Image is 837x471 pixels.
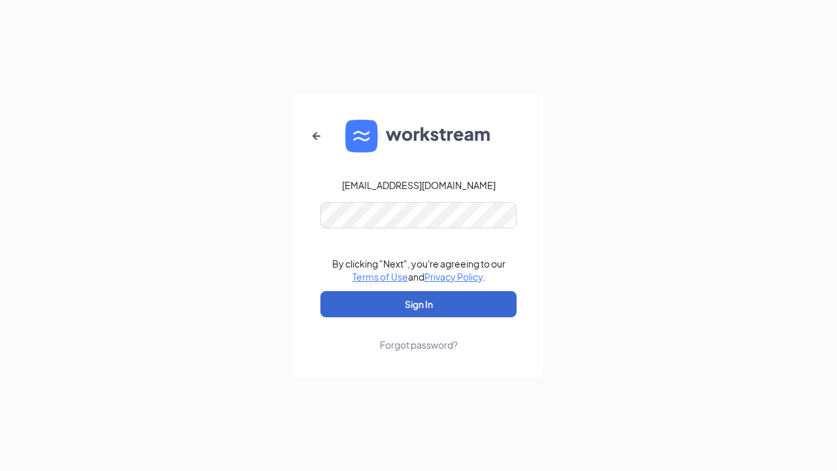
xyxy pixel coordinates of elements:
[345,120,492,152] img: WS logo and Workstream text
[301,120,332,152] button: ArrowLeftNew
[332,257,505,283] div: By clicking "Next", you're agreeing to our and .
[342,179,496,192] div: [EMAIL_ADDRESS][DOMAIN_NAME]
[320,291,517,317] button: Sign In
[424,271,483,283] a: Privacy Policy
[352,271,408,283] a: Terms of Use
[380,317,458,351] a: Forgot password?
[309,128,324,144] svg: ArrowLeftNew
[380,338,458,351] div: Forgot password?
